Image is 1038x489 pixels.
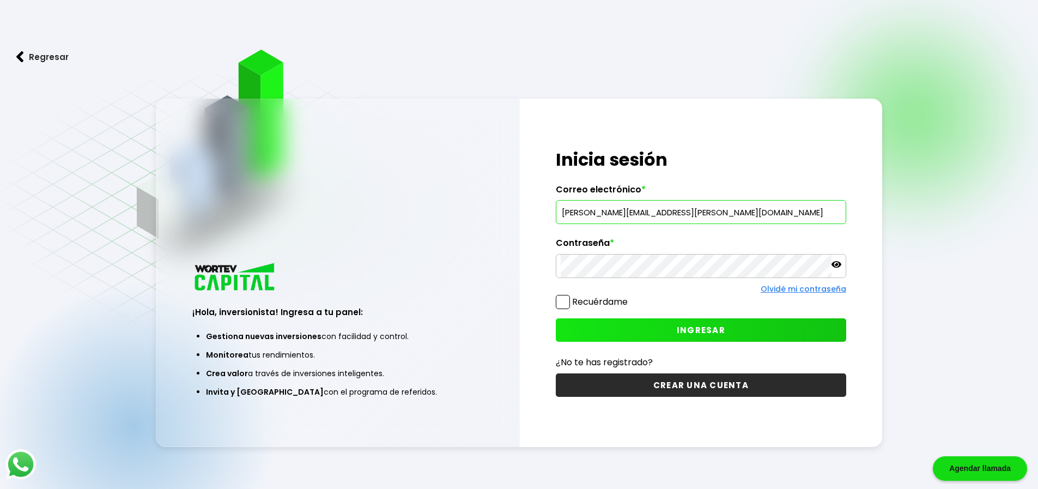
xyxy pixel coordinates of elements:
label: Correo electrónico [556,184,846,201]
li: con facilidad y control. [206,327,469,346]
img: logo_wortev_capital [192,262,278,294]
a: ¿No te has registrado?CREAR UNA CUENTA [556,355,846,397]
p: ¿No te has registrado? [556,355,846,369]
li: con el programa de referidos. [206,383,469,401]
div: Agendar llamada [933,456,1027,481]
li: tus rendimientos. [206,346,469,364]
img: logos_whatsapp-icon.242b2217.svg [5,449,36,480]
label: Recuérdame [572,295,628,308]
h1: Inicia sesión [556,147,846,173]
button: CREAR UNA CUENTA [556,373,846,397]
span: INGRESAR [677,324,725,336]
span: Gestiona nuevas inversiones [206,331,321,342]
span: Monitorea [206,349,248,360]
input: hola@wortev.capital [561,201,841,224]
span: Invita y [GEOGRAPHIC_DATA] [206,387,324,397]
a: Olvidé mi contraseña [761,283,846,294]
h3: ¡Hola, inversionista! Ingresa a tu panel: [192,306,483,318]
label: Contraseña [556,238,846,254]
button: INGRESAR [556,318,846,342]
img: flecha izquierda [16,51,24,63]
span: Crea valor [206,368,248,379]
li: a través de inversiones inteligentes. [206,364,469,383]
